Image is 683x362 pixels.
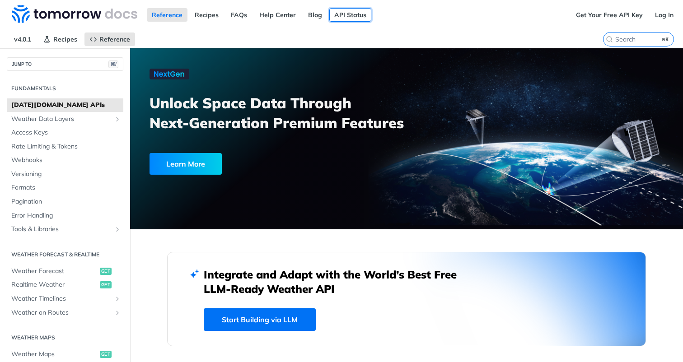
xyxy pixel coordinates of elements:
img: NextGen [150,69,189,79]
span: Error Handling [11,211,121,220]
button: JUMP TO⌘/ [7,57,123,71]
a: Log In [650,8,678,22]
span: Reference [99,35,130,43]
a: Start Building via LLM [204,308,316,331]
span: Formats [11,183,121,192]
svg: Search [606,36,613,43]
a: FAQs [226,8,252,22]
span: Webhooks [11,156,121,165]
a: Get Your Free API Key [571,8,648,22]
span: Versioning [11,170,121,179]
a: Learn More [150,153,363,175]
span: Tools & Libraries [11,225,112,234]
a: Recipes [190,8,224,22]
a: Pagination [7,195,123,209]
button: Show subpages for Weather on Routes [114,309,121,316]
a: Rate Limiting & Tokens [7,140,123,153]
a: Access Keys [7,126,123,139]
a: Recipes [38,32,82,46]
span: v4.0.1 [9,32,36,46]
a: Formats [7,181,123,195]
a: Webhooks [7,153,123,167]
a: Versioning [7,167,123,181]
span: [DATE][DOMAIN_NAME] APIs [11,101,121,110]
span: Weather on Routes [11,308,112,317]
a: Weather Mapsget [7,348,123,361]
a: Help Center [254,8,301,22]
span: get [100,351,112,358]
button: Show subpages for Weather Data Layers [114,116,121,123]
a: Reference [147,8,187,22]
button: Show subpages for Tools & Libraries [114,226,121,233]
a: Weather on RoutesShow subpages for Weather on Routes [7,306,123,320]
span: get [100,268,112,275]
a: Blog [303,8,327,22]
span: Access Keys [11,128,121,137]
a: Weather TimelinesShow subpages for Weather Timelines [7,292,123,306]
span: Weather Data Layers [11,115,112,124]
span: Weather Forecast [11,267,98,276]
h3: Unlock Space Data Through Next-Generation Premium Features [150,93,416,133]
a: Tools & LibrariesShow subpages for Tools & Libraries [7,223,123,236]
span: Weather Timelines [11,294,112,303]
a: [DATE][DOMAIN_NAME] APIs [7,98,123,112]
a: Weather Forecastget [7,265,123,278]
div: Learn More [150,153,222,175]
button: Show subpages for Weather Timelines [114,295,121,302]
h2: Fundamentals [7,84,123,93]
img: Tomorrow.io Weather API Docs [12,5,137,23]
span: get [100,281,112,288]
h2: Weather Forecast & realtime [7,251,123,259]
a: API Status [329,8,371,22]
a: Reference [84,32,135,46]
span: Rate Limiting & Tokens [11,142,121,151]
span: Pagination [11,197,121,206]
span: ⌘/ [108,60,118,68]
a: Realtime Weatherget [7,278,123,292]
h2: Weather Maps [7,334,123,342]
kbd: ⌘K [660,35,671,44]
a: Error Handling [7,209,123,223]
a: Weather Data LayersShow subpages for Weather Data Layers [7,112,123,126]
span: Weather Maps [11,350,98,359]
span: Realtime Weather [11,280,98,289]
span: Recipes [53,35,77,43]
h2: Integrate and Adapt with the World’s Best Free LLM-Ready Weather API [204,267,470,296]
